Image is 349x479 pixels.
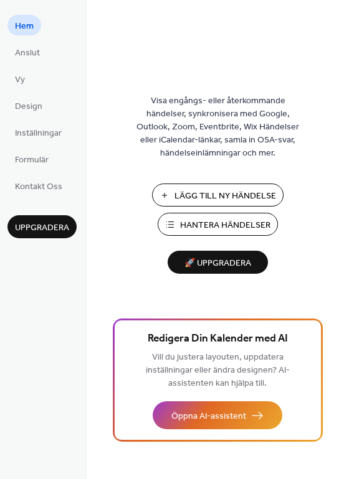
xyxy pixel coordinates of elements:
span: Hem [15,20,34,33]
span: Visa engångs- eller återkommande händelser, synkronisera med Google, Outlook, Zoom, Eventbrite, W... [134,95,302,160]
button: Öppna AI-assistent [153,401,282,429]
button: 🚀 Uppgradera [168,251,268,274]
a: Vy [7,68,32,89]
span: Design [15,100,42,113]
a: Formulär [7,149,56,169]
button: Hantera Händelser [158,213,278,236]
span: 🚀 Uppgradera [175,255,261,272]
a: Anslut [7,42,47,62]
button: Lägg Till Ny Händelse [152,184,284,207]
span: Anslut [15,47,40,60]
span: Inställningar [15,127,62,140]
span: Kontakt Oss [15,180,62,193]
span: Uppgradera [15,221,69,235]
button: Uppgradera [7,215,77,238]
a: Design [7,95,50,116]
span: Öppna AI-assistent [171,410,246,423]
a: Hem [7,15,41,35]
span: Lägg Till Ny Händelse [174,190,276,203]
a: Kontakt Oss [7,175,70,196]
span: Redigera Din Kalender med AI [148,330,288,348]
a: Inställningar [7,122,69,142]
span: Formulär [15,154,49,167]
span: Vy [15,73,25,86]
span: Hantera Händelser [180,219,270,232]
span: Vill du justera layouten, uppdatera inställningar eller ändra designen? AI-assistenten kan hjälpa... [146,349,290,392]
